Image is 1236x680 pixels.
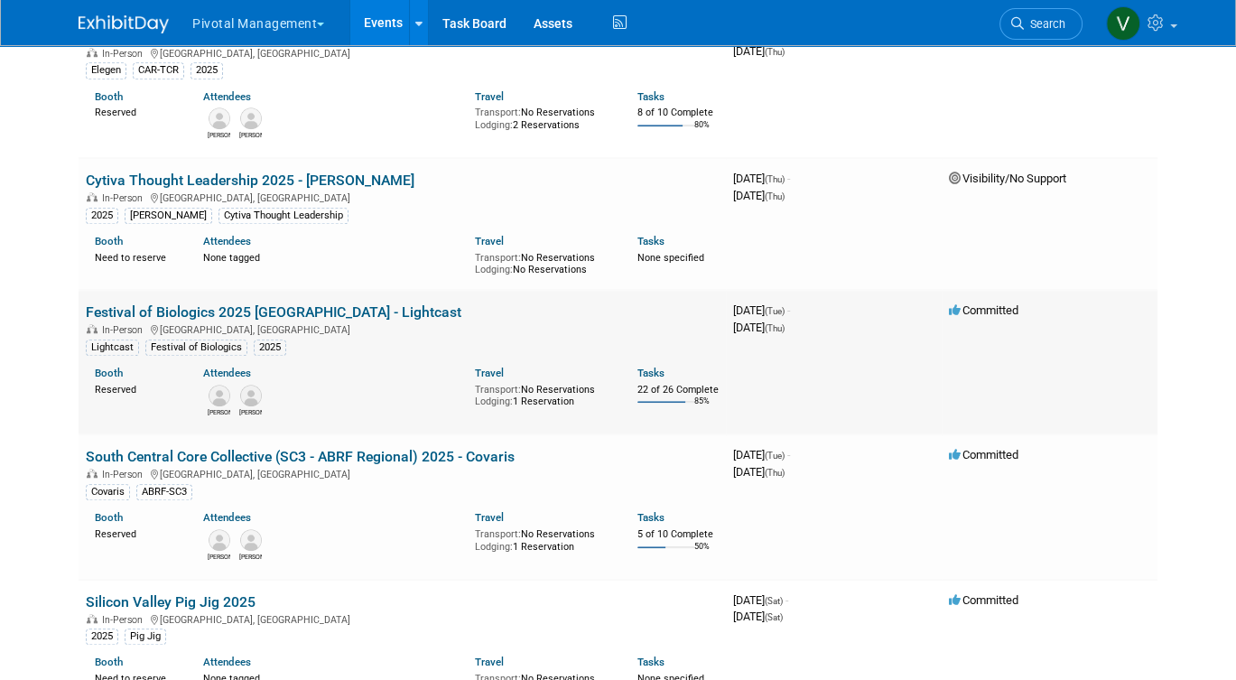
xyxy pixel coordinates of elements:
div: 8 of 10 Complete [637,107,719,119]
span: (Sat) [765,596,783,606]
span: Transport: [475,528,521,540]
div: Reserved [95,103,176,119]
div: Cytiva Thought Leadership [218,208,348,224]
a: Booth [95,511,123,524]
span: (Thu) [765,174,785,184]
span: In-Person [102,192,148,204]
a: Tasks [637,656,664,668]
span: (Sat) [765,612,783,622]
div: [GEOGRAPHIC_DATA], [GEOGRAPHIC_DATA] [86,190,719,204]
a: Festival of Biologics 2025 [GEOGRAPHIC_DATA] - Lightcast [86,303,461,321]
span: [DATE] [733,610,783,623]
a: South Central Core Collective (SC3 - ABRF Regional) 2025 - Covaris [86,448,515,465]
div: Scott Brouilette [208,406,230,417]
a: Attendees [203,656,251,668]
span: Committed [949,448,1018,461]
img: In-Person Event [87,469,98,478]
span: Committed [949,303,1018,317]
span: [DATE] [733,303,790,317]
img: Valerie Weld [1106,6,1140,41]
div: Tom O'Hare [239,551,262,562]
td: 50% [694,542,710,566]
div: 22 of 26 Complete [637,384,719,396]
a: Travel [475,511,504,524]
span: (Tue) [765,451,785,461]
div: None tagged [203,248,460,265]
div: 2025 [191,62,223,79]
a: Booth [95,367,123,379]
span: None specified [637,252,704,264]
span: Lodging: [475,396,513,407]
div: No Reservations 2 Reservations [475,103,610,131]
span: (Thu) [765,47,785,57]
div: [GEOGRAPHIC_DATA], [GEOGRAPHIC_DATA] [86,45,719,60]
img: Tom O'Hare [240,529,262,551]
div: Festival of Biologics [145,340,247,356]
img: Carrie Maynard [240,385,262,406]
a: Travel [475,90,504,103]
div: 5 of 10 Complete [637,528,719,541]
img: Rob Brown [209,529,230,551]
a: Attendees [203,90,251,103]
span: [DATE] [733,465,785,479]
a: Attendees [203,511,251,524]
a: Travel [475,656,504,668]
div: ABRF-SC3 [136,484,192,500]
div: CAR-TCR [133,62,184,79]
img: Scott Brouilette [209,385,230,406]
span: (Tue) [765,306,785,316]
div: [GEOGRAPHIC_DATA], [GEOGRAPHIC_DATA] [86,466,719,480]
span: [DATE] [733,321,785,334]
span: (Thu) [765,468,785,478]
div: [GEOGRAPHIC_DATA], [GEOGRAPHIC_DATA] [86,611,719,626]
img: In-Person Event [87,192,98,201]
span: (Thu) [765,323,785,333]
img: Nicholas McGlincy [240,107,262,129]
a: Travel [475,235,504,247]
div: No Reservations 1 Reservation [475,525,610,553]
div: Covaris [86,484,130,500]
img: Connor Wies [209,107,230,129]
span: [DATE] [733,593,788,607]
div: [GEOGRAPHIC_DATA], [GEOGRAPHIC_DATA] [86,321,719,336]
div: Reserved [95,380,176,396]
div: 2025 [254,340,286,356]
a: Attendees [203,235,251,247]
a: Tasks [637,511,664,524]
img: In-Person Event [87,48,98,57]
a: Search [999,8,1083,40]
div: 2025 [86,629,118,645]
a: Travel [475,367,504,379]
span: (Thu) [765,191,785,201]
span: In-Person [102,48,148,60]
img: In-Person Event [87,614,98,623]
div: Lightcast [86,340,139,356]
div: No Reservations 1 Reservation [475,380,610,408]
a: Tasks [637,235,664,247]
div: Pig Jig [125,629,166,645]
a: Tasks [637,90,664,103]
td: 85% [694,396,710,421]
a: Booth [95,235,123,247]
span: In-Person [102,614,148,626]
span: In-Person [102,469,148,480]
td: 80% [694,120,710,144]
div: Carrie Maynard [239,406,262,417]
a: Attendees [203,367,251,379]
span: Transport: [475,384,521,396]
a: Tasks [637,367,664,379]
div: Nicholas McGlincy [239,129,262,140]
a: Silicon Valley Pig Jig 2025 [86,593,256,610]
span: - [787,172,790,185]
div: No Reservations No Reservations [475,248,610,276]
span: In-Person [102,324,148,336]
span: Transport: [475,252,521,264]
div: Connor Wies [208,129,230,140]
div: Elegen [86,62,126,79]
div: 2025 [86,208,118,224]
div: Reserved [95,525,176,541]
a: Cytiva Thought Leadership 2025 - [PERSON_NAME] [86,172,414,189]
span: Transport: [475,107,521,118]
span: Search [1024,17,1065,31]
span: Lodging: [475,541,513,553]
